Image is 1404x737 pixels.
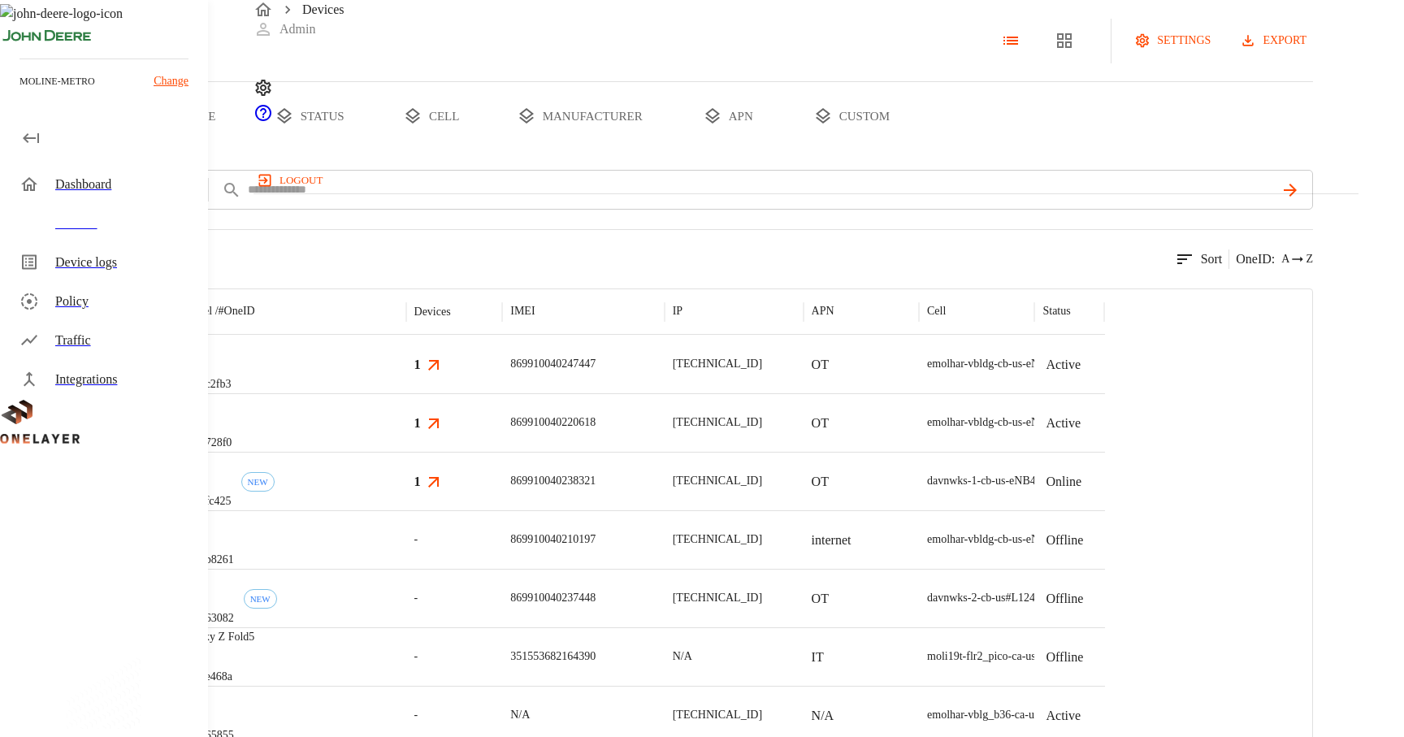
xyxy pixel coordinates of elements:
[510,648,596,665] p: 351553682164390
[414,648,418,665] span: -
[927,414,1229,431] div: emolhar-vbldg-cb-us-eNB493830 #DH240725611::NOKIA::ASIB
[927,358,1081,370] span: emolhar-vbldg-cb-us-eNB493830
[673,531,762,548] p: [TECHNICAL_ID]
[673,707,762,723] p: [TECHNICAL_ID]
[812,589,829,609] p: OT
[183,570,234,587] p: eCell
[812,472,829,492] p: OT
[414,707,418,723] span: -
[183,687,234,704] p: N/A
[927,475,1064,487] span: davnwks-1-cb-us-eNB493850
[812,355,829,375] p: OT
[927,416,1081,428] span: emolhar-vbldg-cb-us-eNB493830
[510,414,596,431] p: 869910040220618
[245,594,276,604] span: NEW
[510,707,530,723] p: N/A
[1046,648,1083,667] p: Offline
[1046,472,1081,492] p: Online
[927,531,1229,548] div: emolhar-vbldg-cb-us-eNB493830 #DH240725611::NOKIA::ASIB
[1005,592,1150,604] span: #L1243710802::NOKIA::ASIB
[673,303,682,319] p: IP
[673,414,762,431] p: [TECHNICAL_ID]
[1046,589,1083,609] p: Offline
[1281,251,1289,267] span: A
[183,512,234,528] p: eCell
[927,592,1005,604] span: davnwks-2-cb-us
[253,111,273,125] a: onelayer-support
[183,610,234,626] p: #02663082
[414,472,421,491] h3: 1
[253,167,329,193] button: logout
[183,629,255,645] p: Galaxy Z Fold5
[927,533,1081,545] span: emolhar-vbldg-cb-us-eNB493830
[242,477,274,487] span: NEW
[414,306,451,319] div: Devices
[1046,355,1081,375] p: Active
[927,650,1036,662] span: moli19t-flr2_pico-ca-us
[1046,531,1083,550] p: Offline
[241,472,275,492] div: First seen: 08/15/2025 05:11:56 PM
[253,111,273,125] span: Support Portal
[673,648,692,665] p: N/A
[1046,706,1081,726] p: Active
[414,590,418,606] span: -
[414,355,421,374] h3: 1
[510,473,596,489] p: 869910040238321
[1306,251,1313,267] span: Z
[812,414,829,433] p: OT
[510,356,596,372] p: 869910040247447
[673,356,762,372] p: [TECHNICAL_ID]
[927,303,946,319] p: Cell
[673,473,762,489] p: [TECHNICAL_ID]
[1201,249,1223,269] p: Sort
[812,531,851,550] p: internet
[1236,249,1275,269] p: OneID :
[414,414,421,432] h3: 1
[812,648,824,667] p: IT
[812,706,834,726] p: N/A
[183,303,255,319] p: Model /
[927,709,1098,721] span: emolhar-vblg_b36-ca-us-eNB432539
[812,303,834,319] p: APN
[279,20,315,39] p: Admin
[1046,414,1081,433] p: Active
[510,531,596,548] p: 869910040210197
[183,552,234,568] p: #022b8261
[927,707,1265,723] div: emolhar-vblg_b36-ca-us-eNB432539 #EB211210942::NOKIA::FW2QQD
[183,669,255,685] p: #026e468a
[673,590,762,606] p: [TECHNICAL_ID]
[1042,303,1070,319] p: Status
[510,303,535,319] p: IMEI
[253,167,1358,193] a: logout
[414,531,418,548] span: -
[219,305,255,317] span: # OneID
[244,589,277,609] div: First seen: 08/18/2025 07:45:54 PM
[510,590,596,606] p: 869910040237448
[927,356,1229,372] div: emolhar-vbldg-cb-us-eNB493830 #DH240725611::NOKIA::ASIB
